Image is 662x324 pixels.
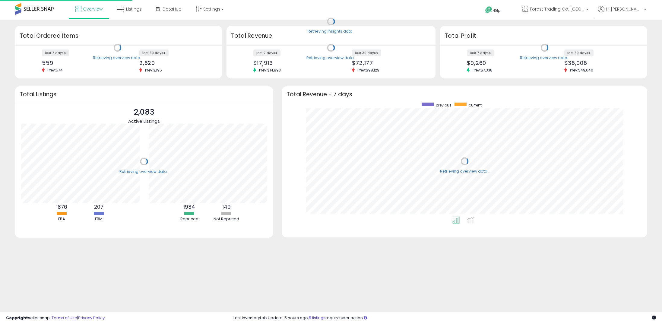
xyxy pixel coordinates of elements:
span: Forest Trading Co. [GEOGRAPHIC_DATA] [530,6,584,12]
div: Retrieving overview data.. [93,55,142,61]
span: DataHub [163,6,182,12]
div: Retrieving overview data.. [119,169,169,174]
span: Listings [126,6,142,12]
a: Help [480,2,512,20]
span: Help [493,8,501,13]
div: Retrieving overview data.. [306,55,356,61]
i: Get Help [485,6,493,14]
span: Overview [83,6,103,12]
span: Hi [PERSON_NAME] [606,6,642,12]
div: Retrieving overview data.. [520,55,569,61]
a: Hi [PERSON_NAME] [598,6,646,20]
div: Retrieving overview data.. [440,169,489,174]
